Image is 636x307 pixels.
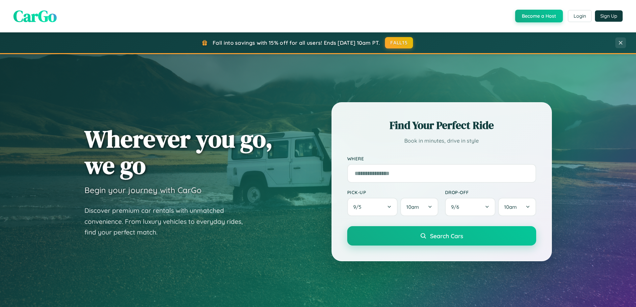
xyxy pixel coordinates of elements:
[498,198,536,216] button: 10am
[13,5,57,27] span: CarGo
[400,198,438,216] button: 10am
[353,204,365,210] span: 9 / 5
[347,226,536,246] button: Search Cars
[84,126,273,178] h1: Wherever you go, we go
[347,118,536,133] h2: Find Your Perfect Ride
[451,204,462,210] span: 9 / 6
[347,156,536,161] label: Where
[385,37,413,48] button: FALL15
[445,189,536,195] label: Drop-off
[347,189,438,195] label: Pick-up
[347,136,536,146] p: Book in minutes, drive in style
[84,185,202,195] h3: Begin your journey with CarGo
[515,10,563,22] button: Become a Host
[347,198,398,216] button: 9/5
[504,204,517,210] span: 10am
[568,10,592,22] button: Login
[406,204,419,210] span: 10am
[595,10,623,22] button: Sign Up
[430,232,463,240] span: Search Cars
[213,39,380,46] span: Fall into savings with 15% off for all users! Ends [DATE] 10am PT.
[84,205,251,238] p: Discover premium car rentals with unmatched convenience. From luxury vehicles to everyday rides, ...
[445,198,496,216] button: 9/6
